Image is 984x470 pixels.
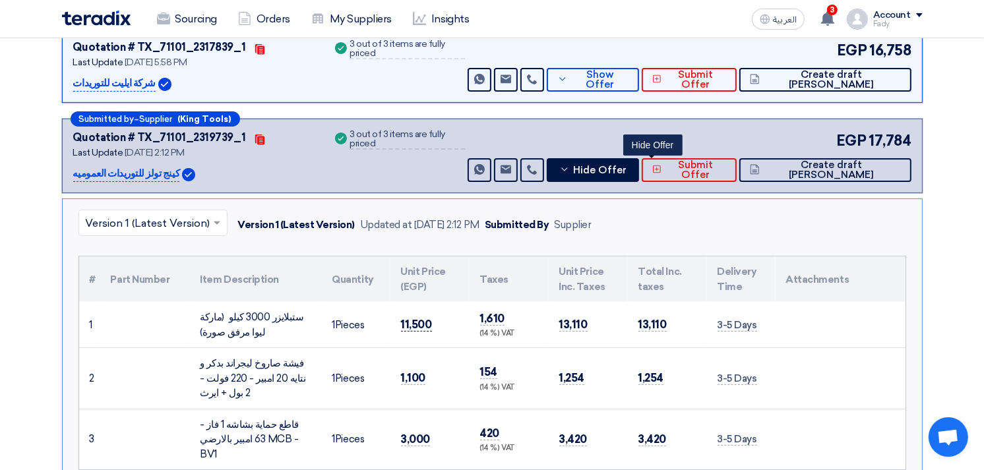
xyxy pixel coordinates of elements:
a: My Suppliers [301,5,402,34]
img: Teradix logo [62,11,131,26]
span: EGP [837,40,867,61]
div: فيشة صاروخ ليجراند بدكر و نتايه 20 امبير - 220 فولت - 2 بول + ايرث [200,356,311,401]
span: Show Offer [571,70,629,90]
img: Verified Account [182,168,195,181]
div: Supplier [554,218,591,233]
span: 154 [480,365,498,379]
button: Hide Offer [547,158,638,182]
div: Updated at [DATE] 2:12 PM [360,218,479,233]
span: 1 [332,433,336,445]
div: Submitted By [485,218,549,233]
span: 1 [332,372,336,384]
td: Pieces [322,409,390,469]
p: كينج تولز للتوريدات العموميه [73,166,180,182]
button: Create draft [PERSON_NAME] [739,68,911,92]
span: 3-5 Days [718,372,757,385]
span: 11,500 [401,318,432,332]
div: Fady [873,20,923,28]
span: [DATE] 2:12 PM [125,147,185,158]
span: Hide Offer [573,165,627,175]
td: 3 [79,409,100,469]
div: – [71,111,240,127]
span: EGP [836,130,867,152]
div: (14 %) VAT [480,382,538,394]
th: Attachments [776,256,906,302]
td: Pieces [322,348,390,409]
span: Create draft [PERSON_NAME] [763,70,901,90]
div: قاطع حماية بشاشه 1 فاز - 63 امبير بالارضي MCB - BV1 [200,417,311,462]
span: Submitted by [79,115,135,123]
img: profile_test.png [847,9,868,30]
span: 3,420 [638,432,667,446]
span: 3-5 Days [718,433,757,446]
div: (14 %) VAT [480,443,538,454]
div: (14 %) VAT [480,328,538,339]
span: 1,610 [480,312,505,326]
div: 3 out of 3 items are fully priced [350,40,465,59]
div: ستبلايزر 3000 كيلو (ماركة ليوا مرفق صورة) [200,310,311,339]
button: Create draft [PERSON_NAME] [739,158,911,182]
button: العربية [752,9,805,30]
span: Last Update [73,147,123,158]
a: Sourcing [146,5,228,34]
div: Account [873,10,911,21]
span: Submit Offer [665,160,725,180]
th: Unit Price Inc. Taxes [549,256,628,302]
span: 13,110 [638,318,667,332]
button: Submit Offer [642,158,737,182]
div: Hide Offer [623,134,683,156]
span: 1 [332,319,336,331]
p: شركة ايليت للتوريدات [73,76,156,92]
span: 1,254 [559,371,585,385]
td: 2 [79,348,100,409]
span: 420 [480,426,500,440]
th: Total Inc. taxes [628,256,707,302]
th: Quantity [322,256,390,302]
span: 13,110 [559,318,588,332]
th: Taxes [470,256,549,302]
a: Orders [228,5,301,34]
span: 3,000 [401,432,431,446]
span: 3,420 [559,432,588,446]
span: 1,254 [638,371,664,385]
span: 17,784 [869,130,911,152]
div: Version 1 (Latest Version) [238,218,355,233]
th: Unit Price (EGP) [390,256,470,302]
button: Submit Offer [642,68,737,92]
a: Insights [402,5,479,34]
th: # [79,256,100,302]
div: Quotation # TX_71101_2317839_1 [73,40,246,55]
span: Create draft [PERSON_NAME] [763,160,901,180]
span: العربية [773,15,797,24]
td: 1 [79,302,100,348]
span: Submit Offer [665,70,725,90]
span: 3 [827,5,838,15]
span: 16,758 [869,40,911,61]
td: Pieces [322,302,390,348]
div: Quotation # TX_71101_2319739_1 [73,130,246,146]
th: Delivery Time [707,256,776,302]
span: 1,100 [401,371,426,385]
b: (King Tools) [178,115,231,123]
th: Part Number [100,256,190,302]
th: Item Description [190,256,322,302]
a: Open chat [929,417,968,457]
img: Verified Account [158,78,171,91]
span: [DATE] 5:58 PM [125,57,187,68]
button: Show Offer [547,68,638,92]
span: Last Update [73,57,123,68]
div: 3 out of 3 items are fully priced [350,130,465,150]
span: Supplier [140,115,173,123]
span: 3-5 Days [718,319,757,332]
